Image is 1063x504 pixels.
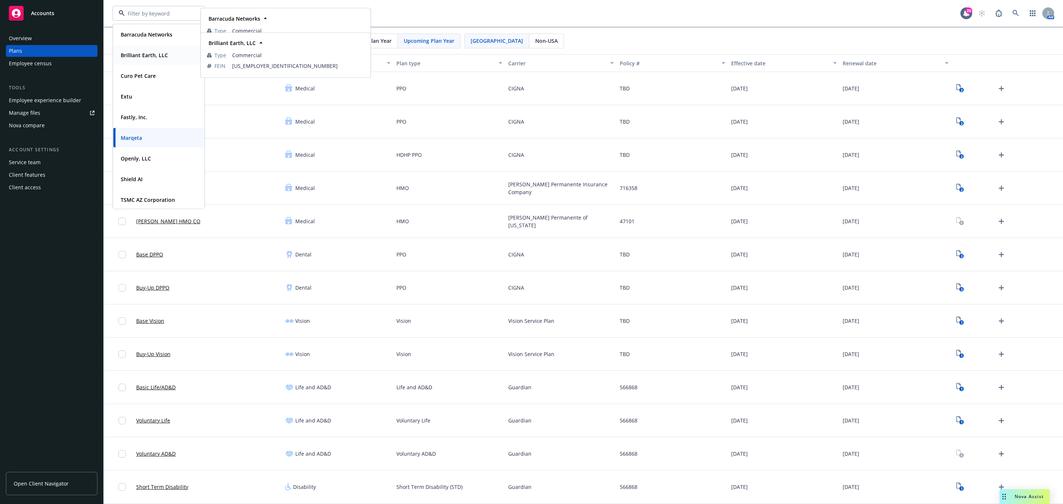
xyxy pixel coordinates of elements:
[6,45,97,57] a: Plans
[396,284,406,291] span: PPO
[961,353,963,358] text: 1
[396,450,436,458] span: Voluntary AD&D
[731,217,748,225] span: [DATE]
[136,317,164,325] a: Base Vision
[6,169,97,181] a: Client features
[995,282,1007,294] a: Upload Plan Documents
[6,120,97,131] a: Nova compare
[620,217,634,225] span: 47101
[731,483,748,491] span: [DATE]
[731,184,748,192] span: [DATE]
[9,32,32,44] div: Overview
[6,182,97,193] a: Client access
[232,27,364,35] span: Commercial
[136,251,163,258] a: Base DPPO
[991,6,1006,21] a: Report a Bug
[954,382,966,393] a: View Plan Documents
[295,251,312,258] span: Dental
[840,54,951,72] button: Renewal date
[508,450,531,458] span: Guardian
[843,217,859,225] span: [DATE]
[396,483,462,491] span: Short Term Disability (STD)
[620,483,637,491] span: 566868
[396,251,406,258] span: PPO
[6,156,97,168] a: Service team
[396,217,409,225] span: HMO
[121,114,147,121] strong: Fastly, Inc.
[396,59,494,67] div: Plan type
[6,58,97,69] a: Employee census
[954,182,966,194] a: View Plan Documents
[961,320,963,325] text: 1
[995,182,1007,194] a: Upload Plan Documents
[620,284,630,291] span: TBD
[9,45,22,57] div: Plans
[843,483,859,491] span: [DATE]
[620,383,637,391] span: 566868
[731,417,748,424] span: [DATE]
[505,54,617,72] button: Carrier
[508,383,531,391] span: Guardian
[6,146,97,153] div: Account settings
[508,317,554,325] span: Vision Service Plan
[118,351,126,358] input: Toggle Row Selected
[1000,489,1050,504] button: Nova Assist
[118,284,126,291] input: Toggle Row Selected
[1000,489,1009,504] div: Drag to move
[843,350,859,358] span: [DATE]
[966,7,972,14] div: 26
[995,315,1007,327] a: Upload Plan Documents
[209,15,260,22] strong: Barracuda Networks
[995,448,1007,460] a: Upload Plan Documents
[6,3,97,24] a: Accounts
[961,254,963,259] text: 3
[508,84,524,92] span: CIGNA
[9,182,41,193] div: Client access
[995,249,1007,260] a: Upload Plan Documents
[295,417,331,424] span: Life and AD&D
[121,176,142,183] strong: Shield AI
[396,350,411,358] span: Vision
[954,83,966,94] a: View Plan Documents
[843,118,859,125] span: [DATE]
[121,134,142,141] strong: Marqeta
[995,83,1007,94] a: Upload Plan Documents
[121,196,175,203] strong: TSMC AZ Corporation
[125,10,190,17] input: Filter by keyword
[995,415,1007,427] a: Upload Plan Documents
[954,116,966,128] a: View Plan Documents
[731,118,748,125] span: [DATE]
[396,84,406,92] span: PPO
[954,149,966,161] a: View Plan Documents
[961,486,963,491] text: 1
[404,37,454,45] span: Upcoming Plan Year
[843,417,859,424] span: [DATE]
[295,383,331,391] span: Life and AD&D
[471,37,523,45] span: [GEOGRAPHIC_DATA]
[9,120,45,131] div: Nova compare
[961,187,963,192] text: 2
[954,415,966,427] a: View Plan Documents
[232,62,364,70] span: [US_EMPLOYER_IDENTIFICATION_NUMBER]
[136,417,170,424] a: Voluntary Life
[396,383,432,391] span: Life and AD&D
[620,251,630,258] span: TBD
[961,154,963,159] text: 2
[508,214,614,229] span: [PERSON_NAME] Permanente of [US_STATE]
[620,317,630,325] span: TBD
[620,151,630,159] span: TBD
[961,121,963,126] text: 2
[731,350,748,358] span: [DATE]
[136,217,200,225] a: [PERSON_NAME] HMO CO
[396,417,430,424] span: Voluntary Life
[995,116,1007,128] a: Upload Plan Documents
[617,54,728,72] button: Policy #
[508,350,554,358] span: Vision Service Plan
[961,387,963,391] text: 1
[843,251,859,258] span: [DATE]
[396,118,406,125] span: PPO
[393,54,505,72] button: Plan type
[1025,6,1040,21] a: Switch app
[995,348,1007,360] a: Upload Plan Documents
[620,118,630,125] span: TBD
